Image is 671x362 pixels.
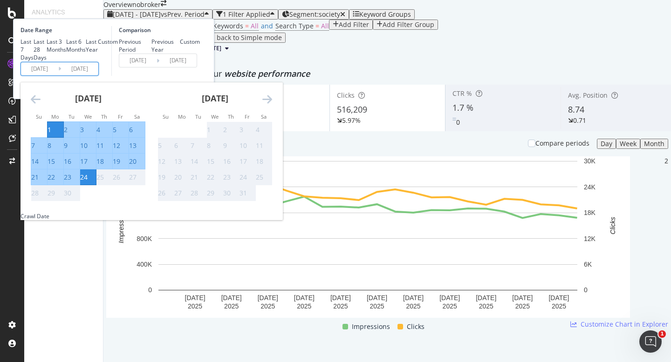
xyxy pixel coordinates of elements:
[644,140,664,147] div: Month
[34,38,47,61] div: Last 28 Days
[64,173,71,182] div: 23
[61,62,98,75] input: End Date
[80,169,96,185] td: Selected as end date. Wednesday, September 24, 2025
[103,68,671,80] div: Detect big movements in your
[240,125,243,134] div: 3
[228,113,234,120] small: Th
[207,185,223,201] td: Not available. Wednesday, October 29, 2025
[48,157,55,166] div: 15
[584,261,592,268] text: 6K
[174,157,182,166] div: 13
[407,321,425,332] span: Clicks
[223,157,231,166] div: 16
[548,294,569,302] text: [DATE]
[80,125,84,134] div: 3
[86,38,98,54] div: Last Year
[36,113,42,120] small: Su
[129,138,145,154] td: Selected. Saturday, September 13, 2025
[158,169,174,185] td: Not available. Sunday, October 19, 2025
[223,141,227,150] div: 9
[223,154,240,169] td: Not available. Thursday, October 16, 2025
[113,122,129,138] td: Selected. Friday, September 5, 2025
[48,154,64,169] td: Selected. Monday, September 15, 2025
[64,122,80,138] td: Selected. Tuesday, September 2, 2025
[616,139,640,149] button: Week
[573,116,586,125] div: 0.71
[48,169,64,185] td: Selected. Monday, September 22, 2025
[349,9,415,20] button: Keyword Groups
[64,157,71,166] div: 16
[191,157,198,166] div: 14
[151,38,180,54] div: Previous Year
[158,185,174,201] td: Not available. Sunday, October 26, 2025
[174,173,182,182] div: 20
[118,113,123,120] small: Fr
[403,294,424,302] text: [DATE]
[256,141,263,150] div: 11
[223,138,240,154] td: Not available. Thursday, October 9, 2025
[439,294,460,302] text: [DATE]
[194,34,282,41] div: Switch back to Simple mode
[48,138,64,154] td: Selected. Monday, September 8, 2025
[512,294,533,302] text: [DATE]
[98,38,118,46] div: Custom
[240,122,256,138] td: Not available. Friday, October 3, 2025
[188,302,202,310] text: 2025
[106,156,630,318] div: A chart.
[174,185,191,201] td: Not available. Monday, October 27, 2025
[207,122,223,138] td: Not available. Wednesday, October 1, 2025
[337,104,367,115] span: 516,209
[137,261,152,268] text: 400K
[96,125,100,134] div: 4
[174,169,191,185] td: Not available. Monday, October 20, 2025
[664,156,668,166] div: 2
[352,321,390,332] span: Impressions
[406,302,421,310] text: 2025
[21,212,49,220] div: Crawl Date
[570,320,668,329] a: Customize Chart in Explorer
[48,173,55,182] div: 22
[31,94,41,105] div: Move backward to switch to the previous month.
[21,82,282,212] div: Calendar
[134,113,140,120] small: Sa
[113,157,120,166] div: 19
[119,38,151,54] div: Previous Period
[68,113,75,120] small: Tu
[32,17,96,27] div: RealKeywords
[315,21,319,30] span: =
[163,113,169,120] small: Su
[180,38,200,46] div: Custom
[158,138,174,154] td: Not available. Sunday, October 5, 2025
[47,38,66,54] div: Last 3 Months
[113,10,161,19] span: [DATE] - [DATE]
[80,157,88,166] div: 17
[552,302,566,310] text: 2025
[240,188,247,198] div: 31
[21,26,109,34] div: Date Range
[64,154,80,169] td: Selected. Tuesday, September 16, 2025
[240,169,256,185] td: Not available. Friday, October 24, 2025
[80,141,88,150] div: 10
[191,154,207,169] td: Not available. Tuesday, October 14, 2025
[21,62,58,75] input: Start Date
[185,294,205,302] text: [DATE]
[581,320,668,329] span: Customize Chart in Explorer
[245,21,249,30] span: =
[256,122,272,138] td: Not available. Saturday, October 4, 2025
[256,138,272,154] td: Not available. Saturday, October 11, 2025
[240,157,247,166] div: 17
[597,139,616,149] button: Day
[221,294,242,302] text: [DATE]
[213,21,243,30] span: Keywords
[113,173,120,182] div: 26
[129,122,145,138] td: Selected. Saturday, September 6, 2025
[339,21,369,28] div: Add Filter
[256,169,272,185] td: Not available. Saturday, October 25, 2025
[80,138,96,154] td: Selected. Wednesday, September 10, 2025
[240,154,256,169] td: Not available. Friday, October 17, 2025
[207,173,214,182] div: 22
[113,141,120,150] div: 12
[66,38,86,54] div: Last 6 Months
